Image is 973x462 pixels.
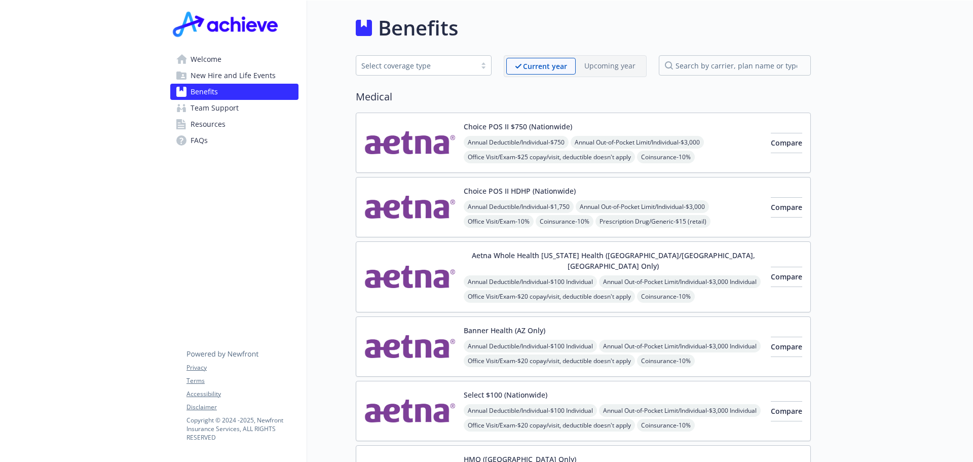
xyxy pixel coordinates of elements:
img: Aetna Inc carrier logo [364,186,456,229]
img: Aetna Inc carrier logo [364,250,456,304]
span: Coinsurance - 10% [637,151,695,163]
span: Annual Out-of-Pocket Limit/Individual - $3,000 Individual [599,340,761,352]
span: Annual Out-of-Pocket Limit/Individual - $3,000 Individual [599,404,761,417]
a: Terms [186,376,298,385]
span: Office Visit/Exam - 10% [464,215,534,228]
img: Aetna Inc carrier logo [364,121,456,164]
a: Benefits [170,84,298,100]
span: Coinsurance - 10% [536,215,593,228]
h2: Medical [356,89,811,104]
span: Welcome [191,51,221,67]
a: New Hire and Life Events [170,67,298,84]
span: Annual Deductible/Individual - $750 [464,136,569,149]
span: Upcoming year [576,58,644,75]
span: Compare [771,138,802,148]
span: Office Visit/Exam - $20 copay/visit, deductible doesn't apply [464,419,635,432]
span: Coinsurance - 10% [637,354,695,367]
span: Annual Deductible/Individual - $100 Individual [464,404,597,417]
button: Compare [771,133,802,153]
span: Compare [771,202,802,212]
span: Annual Deductible/Individual - $1,750 [464,200,574,213]
span: Team Support [191,100,239,116]
button: Choice POS II $750 (Nationwide) [464,121,572,132]
button: Compare [771,401,802,421]
span: Annual Out-of-Pocket Limit/Individual - $3,000 Individual [599,275,761,288]
a: Resources [170,116,298,132]
span: Annual Deductible/Individual - $100 Individual [464,340,597,352]
p: Current year [523,61,567,72]
a: Accessibility [186,389,298,399]
input: search by carrier, plan name or type [659,55,811,76]
span: Compare [771,342,802,351]
span: Annual Out-of-Pocket Limit/Individual - $3,000 [571,136,704,149]
p: Upcoming year [584,60,635,71]
div: Select coverage type [361,60,471,71]
a: FAQs [170,132,298,149]
span: Annual Out-of-Pocket Limit/Individual - $3,000 [576,200,709,213]
p: Copyright © 2024 - 2025 , Newfront Insurance Services, ALL RIGHTS RESERVED [186,416,298,442]
span: Office Visit/Exam - $20 copay/visit, deductible doesn't apply [464,290,635,303]
span: Annual Deductible/Individual - $100 Individual [464,275,597,288]
a: Welcome [170,51,298,67]
span: Prescription Drug/Generic - $15 (retail) [595,215,710,228]
h1: Benefits [378,13,458,43]
button: Banner Health (AZ Only) [464,325,545,336]
a: Privacy [186,363,298,372]
span: Compare [771,272,802,281]
span: Benefits [191,84,218,100]
img: Aetna Inc carrier logo [364,325,456,368]
button: Compare [771,337,802,357]
span: Coinsurance - 10% [637,290,695,303]
a: Team Support [170,100,298,116]
span: Resources [191,116,226,132]
img: Aetna Inc carrier logo [364,389,456,433]
button: Select $100 (Nationwide) [464,389,547,400]
span: Coinsurance - 10% [637,419,695,432]
a: Disclaimer [186,403,298,412]
span: FAQs [191,132,208,149]
span: Office Visit/Exam - $20 copay/visit, deductible doesn't apply [464,354,635,367]
button: Compare [771,267,802,287]
button: Compare [771,197,802,218]
button: Choice POS II HDHP (Nationwide) [464,186,576,196]
span: Compare [771,406,802,416]
span: New Hire and Life Events [191,67,276,84]
span: Office Visit/Exam - $25 copay/visit, deductible doesn't apply [464,151,635,163]
button: Aetna Whole Health [US_STATE] Health ([GEOGRAPHIC_DATA]/[GEOGRAPHIC_DATA], [GEOGRAPHIC_DATA] Only) [464,250,763,271]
